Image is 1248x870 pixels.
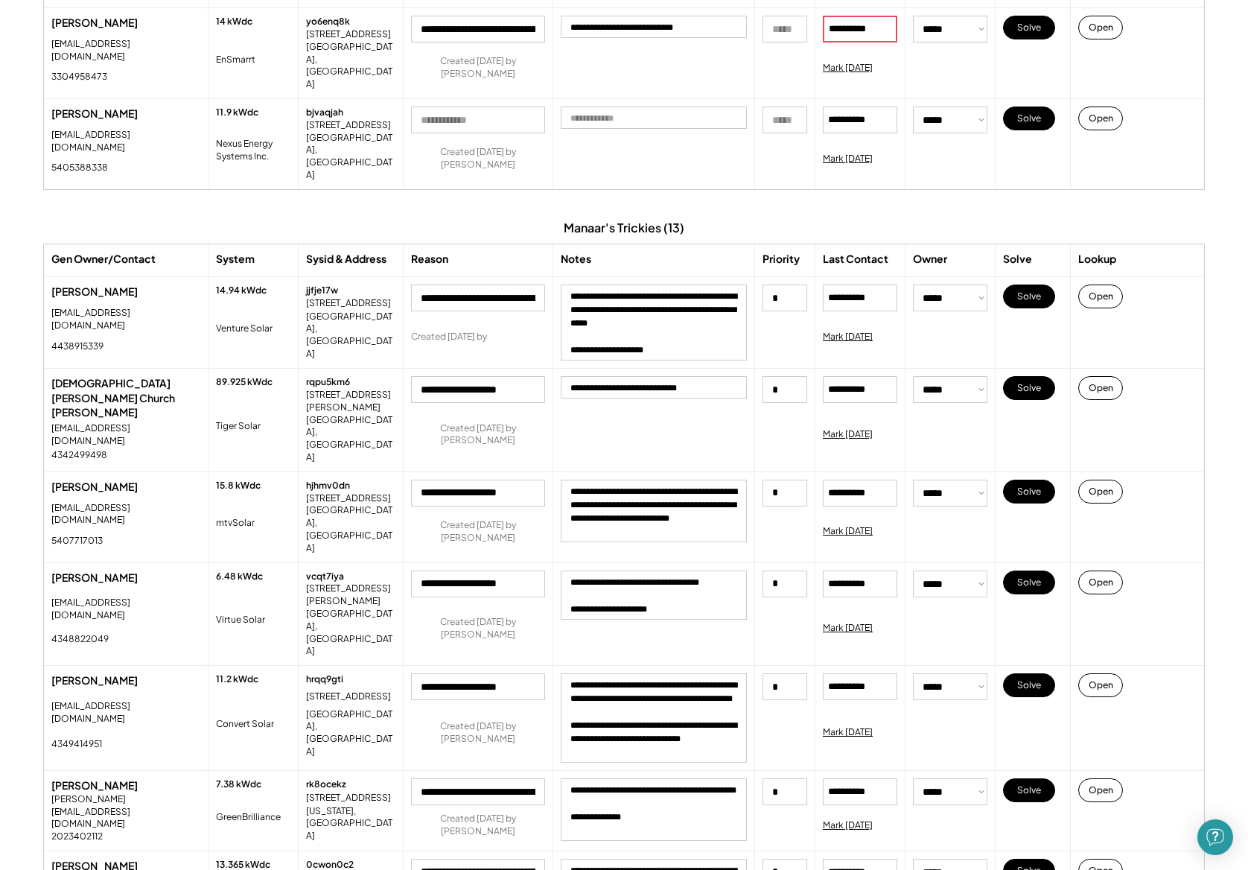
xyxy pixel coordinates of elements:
div: jjfje17w [306,285,338,297]
div: Mark [DATE] [823,62,873,74]
div: Sysid & Address [306,252,386,267]
button: Solve [1003,571,1055,594]
button: Solve [1003,778,1055,802]
button: Solve [1003,285,1055,308]
div: [STREET_ADDRESS] [306,792,391,804]
div: 15.8 kWdc [216,480,261,492]
div: Created [DATE] by [PERSON_NAME] [411,720,545,746]
div: [EMAIL_ADDRESS][DOMAIN_NAME] [51,700,200,725]
div: [PERSON_NAME] [51,571,200,585]
button: Open [1078,673,1123,697]
div: Reason [411,252,448,267]
div: Convert Solar [216,718,274,731]
button: Open [1078,107,1123,130]
div: [GEOGRAPHIC_DATA], [GEOGRAPHIC_DATA] [306,132,395,182]
div: [STREET_ADDRESS] [306,28,391,41]
div: Tiger Solar [216,420,261,433]
div: [GEOGRAPHIC_DATA], [GEOGRAPHIC_DATA] [306,311,395,361]
div: Notes [561,252,591,267]
div: [PERSON_NAME] [51,107,200,121]
div: Lookup [1078,252,1116,267]
button: Solve [1003,376,1055,400]
div: [DEMOGRAPHIC_DATA][PERSON_NAME] Church [PERSON_NAME] [51,376,200,420]
div: [EMAIL_ADDRESS][DOMAIN_NAME] [51,502,200,527]
div: 14 kWdc [216,16,252,28]
div: GreenBrilliance [216,811,281,824]
div: Nexus Energy Systems Inc. [216,138,290,163]
div: vcqt7iya [306,571,344,583]
div: [PERSON_NAME] [51,673,200,688]
div: [STREET_ADDRESS] [306,492,391,505]
div: Created [DATE] by [PERSON_NAME] [411,55,545,80]
div: 6.48 kWdc [216,571,263,583]
div: Mark [DATE] [823,525,873,538]
div: 2023402112 [51,831,103,843]
div: Created [DATE] by [PERSON_NAME] [411,146,545,171]
div: yo6enq8k [306,16,350,28]
div: hjhmv0dn [306,480,350,492]
div: 4348822049 [51,633,109,646]
div: mtvSolar [216,517,255,530]
div: rqpu5km6 [306,376,350,389]
div: Created [DATE] by [PERSON_NAME] [411,813,545,838]
button: Solve [1003,107,1055,130]
div: Gen Owner/Contact [51,252,156,267]
div: 89.925 kWdc [216,376,273,389]
button: Open [1078,376,1123,400]
div: [EMAIL_ADDRESS][DOMAIN_NAME] [51,307,200,332]
div: Created [DATE] by [411,331,487,343]
div: 11.2 kWdc [216,673,258,686]
div: Created [DATE] by [PERSON_NAME] [411,616,545,641]
div: [GEOGRAPHIC_DATA], [GEOGRAPHIC_DATA] [306,708,395,758]
div: rk8ocekz [306,778,346,791]
div: Open Intercom Messenger [1197,819,1233,855]
div: Created [DATE] by [PERSON_NAME] [411,519,545,544]
div: [GEOGRAPHIC_DATA], [GEOGRAPHIC_DATA] [306,504,395,554]
div: Virtue Solar [216,614,265,626]
button: Solve [1003,480,1055,504]
div: Mark [DATE] [823,428,873,441]
div: Venture Solar [216,323,273,335]
div: Priority [763,252,800,267]
div: Mark [DATE] [823,726,873,739]
div: bjvaqjah [306,107,343,119]
div: [GEOGRAPHIC_DATA], [GEOGRAPHIC_DATA] [306,414,395,464]
div: 3304958473 [51,71,107,83]
div: [PERSON_NAME] [51,480,200,495]
div: [GEOGRAPHIC_DATA], [GEOGRAPHIC_DATA] [306,41,395,91]
div: Mark [DATE] [823,153,873,165]
div: System [216,252,255,267]
div: [PERSON_NAME][EMAIL_ADDRESS][DOMAIN_NAME] [51,793,200,831]
div: [EMAIL_ADDRESS][DOMAIN_NAME] [51,597,200,622]
div: [PERSON_NAME] [51,778,200,793]
button: Solve [1003,673,1055,697]
div: [US_STATE], [GEOGRAPHIC_DATA] [306,805,395,842]
div: [STREET_ADDRESS][PERSON_NAME] [306,582,395,608]
div: 5407717013 [51,535,103,547]
button: Open [1078,285,1123,308]
button: Open [1078,571,1123,594]
div: Created [DATE] by [PERSON_NAME] [411,422,545,448]
div: [STREET_ADDRESS] [306,690,391,703]
div: [STREET_ADDRESS] [306,297,391,310]
div: Owner [913,252,947,267]
div: 11.9 kWdc [216,107,258,119]
div: Mark [DATE] [823,622,873,635]
div: [PERSON_NAME] [51,16,200,31]
div: [EMAIL_ADDRESS][DOMAIN_NAME] [51,422,200,448]
div: hrqq9gti [306,673,343,686]
div: Mark [DATE] [823,819,873,832]
div: EnSmarrt [216,54,255,66]
button: Solve [1003,16,1055,39]
div: Manaar's Trickies (13) [564,220,684,236]
div: [STREET_ADDRESS] [306,119,391,132]
button: Open [1078,16,1123,39]
div: [GEOGRAPHIC_DATA], [GEOGRAPHIC_DATA] [306,608,395,658]
button: Open [1078,480,1123,504]
div: 4342499498 [51,449,107,462]
div: 5405388338 [51,162,108,174]
div: [EMAIL_ADDRESS][DOMAIN_NAME] [51,38,200,63]
div: 7.38 kWdc [216,778,261,791]
div: Last Contact [823,252,888,267]
button: Open [1078,778,1123,802]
